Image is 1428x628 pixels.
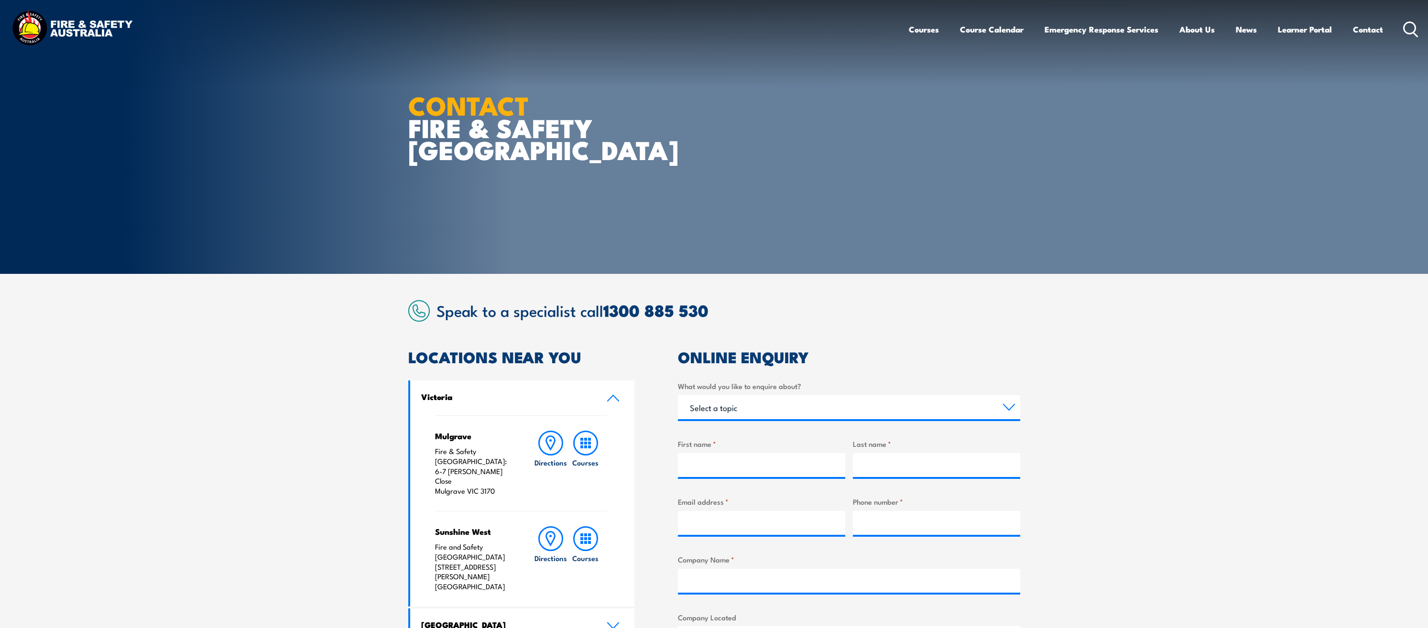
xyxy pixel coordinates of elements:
h1: FIRE & SAFETY [GEOGRAPHIC_DATA] [408,94,644,161]
a: About Us [1179,17,1215,42]
label: Email address [678,496,845,507]
a: Course Calendar [960,17,1024,42]
h4: Mulgrave [435,431,515,441]
a: 1300 885 530 [603,297,709,323]
h6: Courses [572,553,599,563]
a: Learner Portal [1278,17,1332,42]
a: Contact [1353,17,1383,42]
label: Company Located [678,612,1020,623]
h6: Directions [534,457,567,467]
h4: Sunshine West [435,526,515,537]
h4: Victoria [421,391,592,402]
label: Phone number [853,496,1020,507]
h2: Speak to a specialist call [436,302,1020,319]
h2: LOCATIONS NEAR YOU [408,350,635,363]
p: Fire and Safety [GEOGRAPHIC_DATA] [STREET_ADDRESS][PERSON_NAME] [GEOGRAPHIC_DATA] [435,542,515,592]
a: Courses [568,431,603,496]
label: Company Name [678,554,1020,565]
a: Directions [534,431,568,496]
a: News [1236,17,1257,42]
a: Courses [909,17,939,42]
a: Emergency Response Services [1045,17,1158,42]
h6: Directions [534,553,567,563]
strong: CONTACT [408,85,529,124]
a: Directions [534,526,568,592]
a: Courses [568,526,603,592]
label: Last name [853,438,1020,449]
a: Victoria [410,380,635,415]
h2: ONLINE ENQUIRY [678,350,1020,363]
label: What would you like to enquire about? [678,380,1020,391]
h6: Courses [572,457,599,467]
p: Fire & Safety [GEOGRAPHIC_DATA]: 6-7 [PERSON_NAME] Close Mulgrave VIC 3170 [435,446,515,496]
label: First name [678,438,845,449]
